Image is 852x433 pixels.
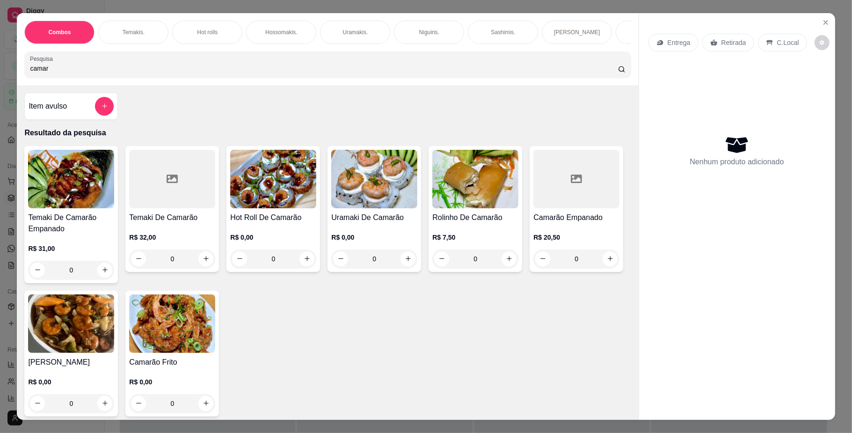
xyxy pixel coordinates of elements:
[230,150,316,208] img: product-image
[419,29,439,36] p: Niguiris.
[491,29,515,36] p: Sashimis.
[30,263,45,278] button: decrease-product-quantity
[432,150,518,208] img: product-image
[123,29,145,36] p: Temakis.
[30,55,56,63] label: Pesquisa
[97,263,112,278] button: increase-product-quantity
[129,377,215,387] p: R$ 0,00
[131,251,146,266] button: decrease-product-quantity
[432,212,518,223] h4: Rolinho De Camarão
[29,101,67,112] h4: Item avulso
[197,29,218,36] p: Hot rolls
[198,251,213,266] button: increase-product-quantity
[331,212,417,223] h4: Uramaki De Camarão
[818,15,833,30] button: Close
[48,29,71,36] p: Combos
[129,294,215,353] img: product-image
[28,357,114,368] h4: [PERSON_NAME]
[28,150,114,208] img: product-image
[815,35,830,50] button: decrease-product-quantity
[28,377,114,387] p: R$ 0,00
[777,38,799,47] p: C.Local
[24,127,631,139] p: Resultado da pesquisa
[533,212,619,223] h4: Camarão Empanado
[129,212,215,223] h4: Temaki De Camarão
[28,244,114,253] p: R$ 31,00
[230,233,316,242] p: R$ 0,00
[432,233,518,242] p: R$ 7,50
[533,233,619,242] p: R$ 20,50
[331,150,417,208] img: product-image
[342,29,368,36] p: Uramakis.
[129,233,215,242] p: R$ 32,00
[331,233,417,242] p: R$ 0,00
[265,29,298,36] p: Hossomakis.
[554,29,600,36] p: [PERSON_NAME]
[95,97,114,116] button: add-separate-item
[30,64,618,73] input: Pesquisa
[668,38,691,47] p: Entrega
[721,38,746,47] p: Retirada
[28,294,114,353] img: product-image
[230,212,316,223] h4: Hot Roll De Camarão
[129,357,215,368] h4: Camarão Frito
[690,156,784,168] p: Nenhum produto adicionado
[28,212,114,235] h4: Temaki De Camarão Empanado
